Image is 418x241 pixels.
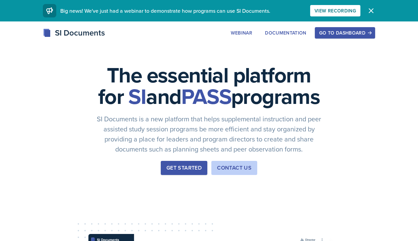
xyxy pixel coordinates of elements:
button: View Recording [310,5,360,16]
div: Webinar [231,30,252,36]
div: Get Started [166,164,202,172]
button: Go to Dashboard [315,27,375,39]
button: Documentation [261,27,311,39]
button: Webinar [226,27,257,39]
span: Big news! We've just had a webinar to demonstrate how programs can use SI Documents. [60,7,270,14]
div: Contact Us [217,164,252,172]
div: SI Documents [43,27,105,39]
div: Documentation [265,30,306,36]
div: Go to Dashboard [319,30,371,36]
button: Contact Us [211,161,257,175]
button: Get Started [161,161,207,175]
div: View Recording [315,8,356,13]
